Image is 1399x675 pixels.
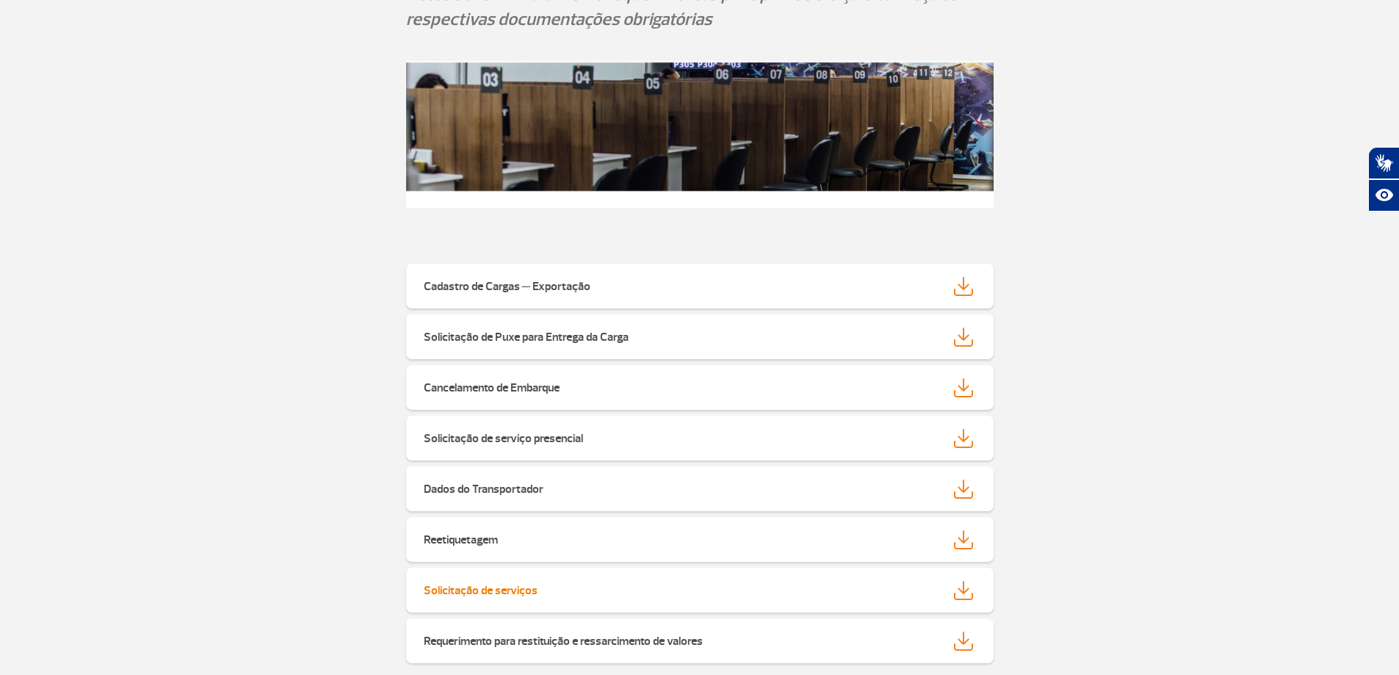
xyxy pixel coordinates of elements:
[424,482,543,497] strong: Dados do Transportador
[406,365,994,410] a: Cancelamento de Embarque
[406,466,994,511] a: Dados do Transportador
[1368,147,1399,179] button: Abrir tradutor de língua de sinais.
[406,314,994,359] a: Solicitação de Puxe para Entrega da Carga
[406,618,994,663] a: Requerimento para restituição e ressarcimento de valores
[406,568,994,613] a: Solicitação de serviços
[1368,147,1399,212] div: Plugin de acessibilidade da Hand Talk.
[424,380,560,395] strong: Cancelamento de Embarque
[406,61,994,208] img: riogaleao-header-formularios.jpg
[424,533,498,547] strong: Reetiquetagem
[424,330,629,344] strong: Solicitação de Puxe para Entrega da Carga
[406,517,994,562] a: Reetiquetagem
[424,583,538,598] strong: Solicitação de serviços
[1368,179,1399,212] button: Abrir recursos assistivos.
[424,634,703,649] strong: Requerimento para restituição e ressarcimento de valores
[424,431,583,446] strong: Solicitação de serviço presencial
[424,279,590,294] strong: Cadastro de Cargas ─ Exportação
[406,416,994,461] a: Solicitação de serviço presencial
[406,264,994,308] a: Cadastro de Cargas ─ Exportação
